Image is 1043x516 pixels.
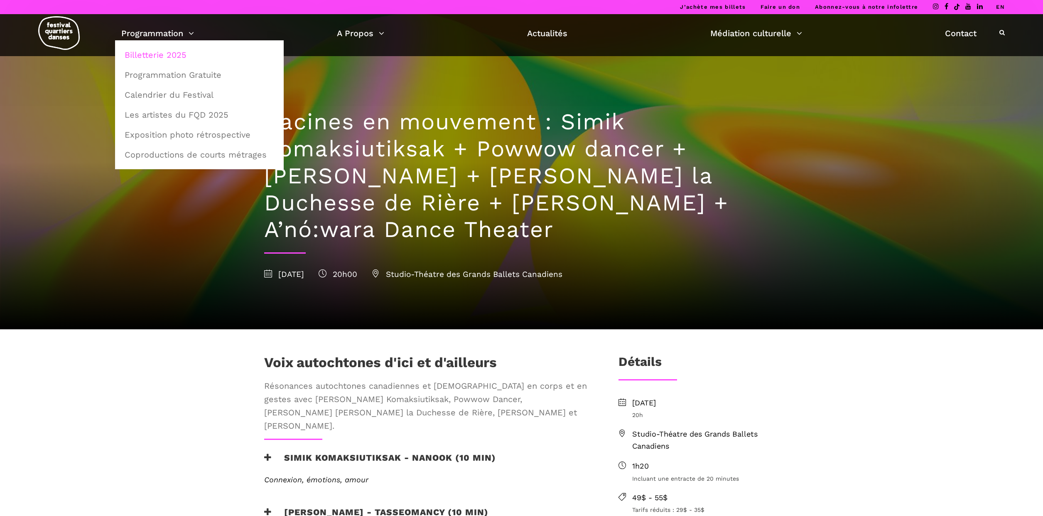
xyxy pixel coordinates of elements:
[632,428,779,452] span: Studio-Théatre des Grands Ballets Canadiens
[120,145,279,164] a: Coproductions de courts métrages
[632,410,779,420] span: 20h
[632,474,779,483] span: Incluant une entracte de 20 minutes
[120,45,279,64] a: Billetterie 2025
[632,505,779,514] span: Tarifs réduits : 29$ - 35$
[264,269,304,279] span: [DATE]
[264,475,368,484] em: Connexion, émotions, amour
[372,269,562,279] span: Studio-Théatre des Grands Ballets Canadiens
[121,26,194,40] a: Programmation
[632,460,779,472] span: 1h20
[680,4,746,10] a: J’achète mes billets
[527,26,567,40] a: Actualités
[710,26,802,40] a: Médiation culturelle
[264,379,591,432] span: Résonances autochtones canadiennes et [DEMOGRAPHIC_DATA] en corps et en gestes avec [PERSON_NAME]...
[618,354,662,375] h3: Détails
[120,65,279,84] a: Programmation Gratuite
[996,4,1005,10] a: EN
[120,125,279,144] a: Exposition photo rétrospective
[815,4,918,10] a: Abonnez-vous à notre infolettre
[120,85,279,104] a: Calendrier du Festival
[264,452,496,473] h3: Simik Komaksiutiksak - Nanook (10 min)
[337,26,384,40] a: A Propos
[120,105,279,124] a: Les artistes du FQD 2025
[38,16,80,50] img: logo-fqd-med
[264,109,779,243] h1: Racines en mouvement : Simik Komaksiutiksak + Powwow dancer + [PERSON_NAME] + [PERSON_NAME] la Du...
[945,26,977,40] a: Contact
[632,492,779,504] span: 49$ - 55$
[264,354,497,375] h1: Voix autochtones d'ici et d'ailleurs
[319,269,357,279] span: 20h00
[632,397,779,409] span: [DATE]
[761,4,800,10] a: Faire un don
